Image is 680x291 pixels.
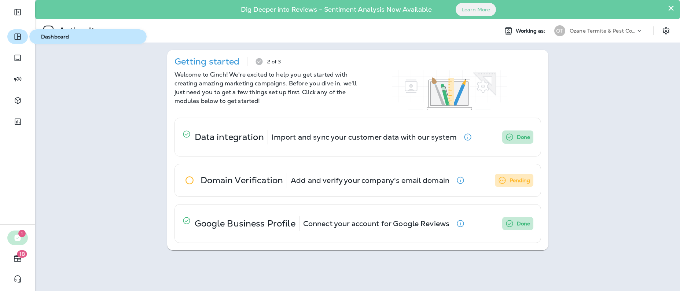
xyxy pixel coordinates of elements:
[303,221,449,226] p: Connect your account for Google Reviews
[668,2,675,14] button: Close
[220,8,453,11] p: Dig Deeper into Reviews - Sentiment Analysis Now Available
[18,230,26,237] span: 1
[17,250,27,258] span: 18
[570,28,636,34] p: Ozane Termite & Pest Control
[195,134,264,140] p: Data integration
[174,59,240,65] p: Getting started
[510,176,530,185] p: Pending
[174,70,358,106] p: Welcome to Cinch! We're excited to help you get started with creating amazing marketing campaigns...
[456,3,496,16] button: Learn More
[7,5,28,19] button: Expand Sidebar
[554,25,565,36] div: OT
[659,24,673,37] button: Settings
[516,28,547,34] span: Working as:
[29,29,147,44] button: Dashboard
[517,133,530,141] p: Done
[56,25,113,36] p: Action Items
[195,221,295,226] p: Google Business Profile
[201,177,283,183] p: Domain Verification
[272,134,457,140] p: Import and sync your customer data with our system
[267,59,281,65] p: 2 of 3
[291,177,449,183] p: Add and verify your company's email domain
[517,219,530,228] p: Done
[32,34,144,40] span: Dashboard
